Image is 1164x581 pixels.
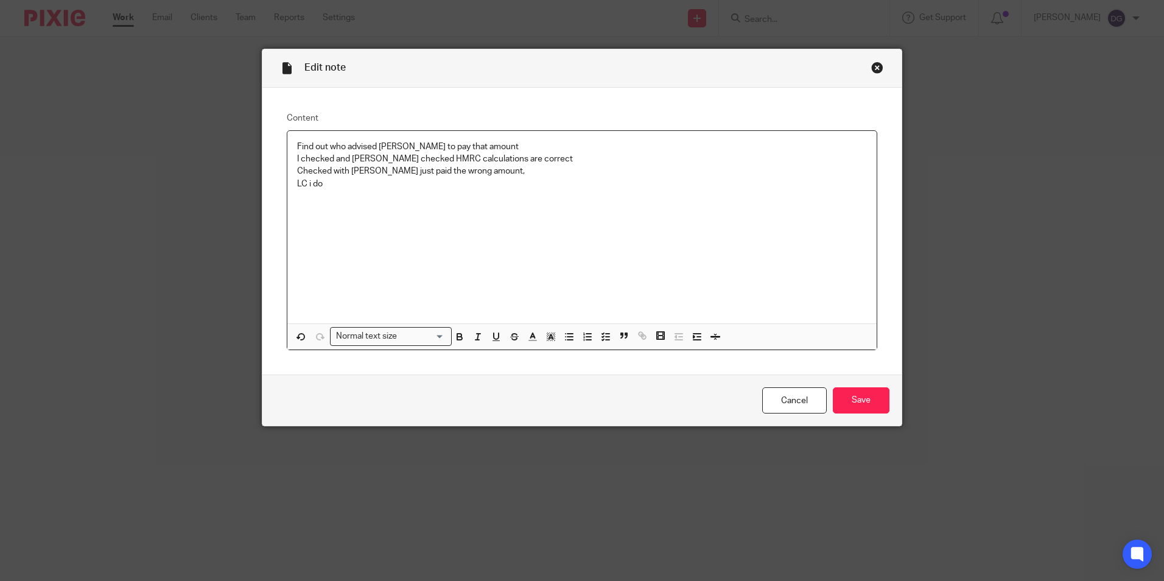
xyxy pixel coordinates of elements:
p: I checked and [PERSON_NAME] checked HMRC calculations are correct [297,153,867,165]
p: Checked with [PERSON_NAME] just paid the wrong amount, [297,165,867,177]
div: Close this dialog window [871,62,883,74]
input: Search for option [401,330,444,343]
a: Cancel [762,387,827,414]
div: Search for option [330,327,452,346]
input: Save [833,387,889,414]
span: Edit note [304,63,346,72]
p: Find out who advised [PERSON_NAME] to pay that amount [297,141,867,153]
label: Content [287,112,877,124]
p: LC i do [297,178,867,190]
span: Normal text size [333,330,399,343]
